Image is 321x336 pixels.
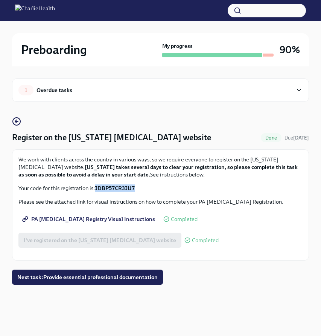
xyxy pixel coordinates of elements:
p: Your code for this registration is: [18,184,303,192]
span: Due [284,135,309,141]
h3: 90% [280,43,300,57]
span: Done [261,135,281,141]
p: Please see the attached link for visual instructions on how to complete your PA [MEDICAL_DATA] Re... [18,198,303,206]
a: PA [MEDICAL_DATA] Registry Visual Instructions [18,212,160,227]
p: We work with clients across the country in various ways, so we require everyone to register on th... [18,156,303,178]
span: 1 [20,87,32,93]
h2: Preboarding [21,42,87,57]
strong: [US_STATE] takes several days to clear your registration, so please complete this task as soon as... [18,164,298,178]
h4: Register on the [US_STATE] [MEDICAL_DATA] website [12,132,211,143]
strong: [DATE] [293,135,309,141]
button: Next task:Provide essential professional documentation [12,270,163,285]
span: Completed [171,216,198,222]
span: PA [MEDICAL_DATA] Registry Visual Instructions [24,215,155,223]
img: CharlieHealth [15,5,55,17]
span: Completed [192,238,219,243]
span: August 28th, 2025 09:00 [284,134,309,141]
div: Overdue tasks [37,86,72,94]
strong: JDBP57CR3JU7 [95,185,135,192]
strong: My progress [162,42,193,50]
span: Next task : Provide essential professional documentation [17,273,158,281]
